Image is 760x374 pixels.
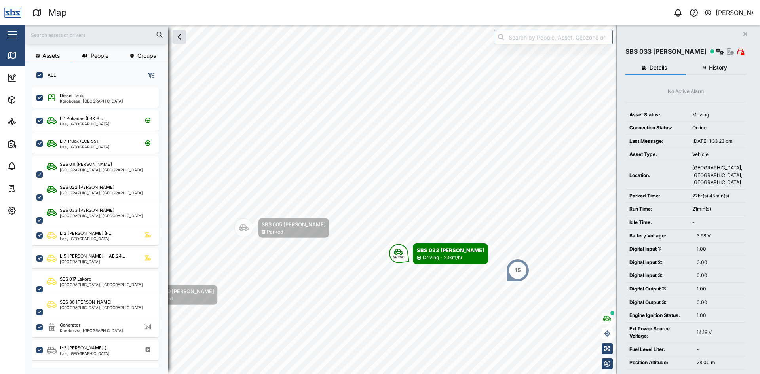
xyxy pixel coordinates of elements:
div: SBS 36 [PERSON_NAME] [60,299,112,306]
div: Generator [60,322,80,328]
div: Run Time: [629,205,684,213]
div: Parked Time: [629,192,684,200]
div: SBS 010 [PERSON_NAME] [151,287,214,295]
div: Fuel Level Liter: [629,346,689,353]
div: SBS 022 [PERSON_NAME] [60,184,114,191]
div: Dashboard [21,73,56,82]
div: Tasks [21,184,42,193]
div: Map [48,6,67,20]
label: ALL [43,72,56,78]
div: 28.00 m [697,359,742,366]
div: SBS 005 [PERSON_NAME] [262,220,326,228]
input: Search by People, Asset, Geozone or Place [494,30,613,44]
div: Assets [21,95,45,104]
div: Location: [629,172,684,179]
div: Digital Output 3: [629,299,689,306]
div: Idle Time: [629,219,684,226]
div: Digital Input 1: [629,245,689,253]
div: grid [32,85,167,368]
div: Reports [21,140,47,148]
div: L-7 Truck (LCE 551) [60,138,100,145]
div: Engine Ignition Status: [629,312,689,319]
div: Lae, [GEOGRAPHIC_DATA] [60,237,112,241]
div: L-1 Pokanas (LBX 8... [60,115,103,122]
span: Groups [137,53,156,59]
canvas: Map [25,25,760,374]
div: 0.00 [697,272,742,279]
span: Assets [42,53,60,59]
div: Digital Input 3: [629,272,689,279]
div: 1.00 [697,312,742,319]
div: [GEOGRAPHIC_DATA], [GEOGRAPHIC_DATA], [GEOGRAPHIC_DATA] [692,164,742,186]
div: Online [692,124,742,132]
div: SBS 011 [PERSON_NAME] [60,161,112,168]
div: Lae, [GEOGRAPHIC_DATA] [60,145,110,149]
div: Map marker [389,243,488,264]
div: L-2 [PERSON_NAME] (F... [60,230,112,237]
div: - [697,346,742,353]
div: [DATE] 1:33:23 pm [692,138,742,145]
div: L-5 [PERSON_NAME] - IAE 24... [60,253,125,260]
div: Diesel Tank [60,92,84,99]
div: 3.98 V [697,232,742,240]
div: SBS 033 [PERSON_NAME] [417,246,484,254]
div: Map marker [124,285,218,305]
div: Ext Power Source Voltage: [629,325,689,340]
div: - [692,219,742,226]
div: Sites [21,118,40,126]
div: [GEOGRAPHIC_DATA], [GEOGRAPHIC_DATA] [60,168,143,172]
div: Digital Input 2: [629,259,689,266]
div: SE 128° [393,256,405,259]
div: [GEOGRAPHIC_DATA], [GEOGRAPHIC_DATA] [60,306,143,309]
div: Last Message: [629,138,684,145]
div: Asset Status: [629,111,684,119]
div: 1.00 [697,245,742,253]
div: [GEOGRAPHIC_DATA], [GEOGRAPHIC_DATA] [60,283,143,287]
div: Driving - 23km/hr [423,254,463,262]
span: People [91,53,108,59]
div: 14.19 V [697,329,742,336]
div: 0.00 [697,299,742,306]
div: Map marker [234,218,329,238]
div: Battery Voltage: [629,232,689,240]
span: Details [650,65,667,70]
div: Connection Status: [629,124,684,132]
div: Lae, [GEOGRAPHIC_DATA] [60,122,110,126]
div: Moving [692,111,742,119]
div: Asset Type: [629,151,684,158]
div: 0.00 [697,259,742,266]
div: No Active Alarm [668,88,704,95]
div: Parked [267,228,283,236]
div: Settings [21,206,49,215]
div: Alarms [21,162,45,171]
div: Lae, [GEOGRAPHIC_DATA] [60,351,110,355]
div: [PERSON_NAME] [716,8,754,18]
div: 1.00 [697,285,742,293]
div: Digital Output 2: [629,285,689,293]
button: [PERSON_NAME] [704,7,754,18]
div: 22hr(s) 45min(s) [692,192,742,200]
div: SBS 033 [PERSON_NAME] [625,47,707,57]
div: Korobosea, [GEOGRAPHIC_DATA] [60,328,123,332]
div: Korobosea, [GEOGRAPHIC_DATA] [60,99,123,103]
div: Map [21,51,38,60]
input: Search assets or drivers [30,29,163,41]
div: L-3 [PERSON_NAME] (... [60,345,110,351]
div: [GEOGRAPHIC_DATA], [GEOGRAPHIC_DATA] [60,191,143,195]
div: Map marker [506,258,530,282]
div: SBS 033 [PERSON_NAME] [60,207,114,214]
div: [GEOGRAPHIC_DATA] [60,260,125,264]
div: 21min(s) [692,205,742,213]
div: [GEOGRAPHIC_DATA], [GEOGRAPHIC_DATA] [60,214,143,218]
img: Main Logo [4,4,21,21]
div: SBS 017 Lakoro [60,276,91,283]
div: Position Altitude: [629,359,689,366]
div: Vehicle [692,151,742,158]
span: History [709,65,727,70]
div: 15 [515,266,521,275]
